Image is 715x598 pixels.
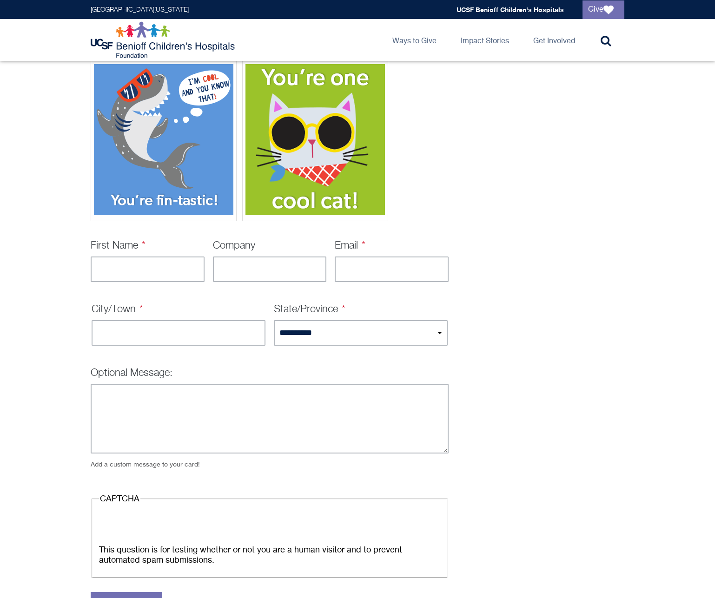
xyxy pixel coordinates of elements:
[99,545,441,565] div: This question is for testing whether or not you are a human visitor and to prevent automated spam...
[453,19,516,61] a: Impact Stories
[91,460,449,480] div: Add a custom message to your card!
[91,7,189,13] a: [GEOGRAPHIC_DATA][US_STATE]
[91,61,237,221] div: Shark
[526,19,583,61] a: Get Involved
[583,0,624,19] a: Give
[99,507,239,542] iframe: Widget containing checkbox for hCaptcha security challenge
[91,21,237,59] img: Logo for UCSF Benioff Children's Hospitals Foundation
[91,368,172,378] label: Optional Message:
[335,241,365,251] label: Email
[274,304,345,315] label: State/Province
[457,6,564,13] a: UCSF Benioff Children's Hospitals
[94,64,233,215] img: Shark
[213,241,255,251] label: Company
[92,304,143,315] label: City/Town
[91,241,146,251] label: First Name
[245,64,385,215] img: Cat
[242,61,388,221] div: Cat
[99,494,140,504] legend: CAPTCHA
[385,19,444,61] a: Ways to Give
